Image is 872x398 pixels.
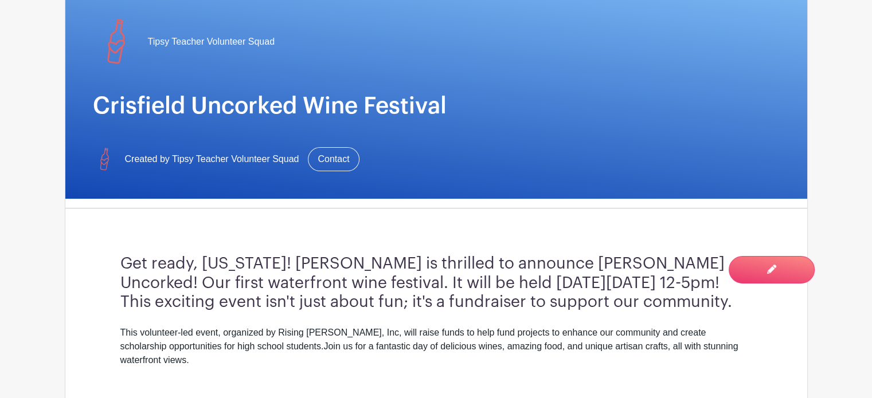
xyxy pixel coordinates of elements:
div: This volunteer-led event, organized by Rising [PERSON_NAME], Inc, will raise funds to help fund p... [120,326,752,381]
a: Contact [308,147,359,171]
img: square%20logo.png [93,148,116,171]
img: square%20logo.png [93,19,139,65]
h3: Get ready, [US_STATE]! [PERSON_NAME] is thrilled to announce [PERSON_NAME] Uncorked! Our first wa... [120,254,752,312]
span: Created by Tipsy Teacher Volunteer Squad [125,152,299,166]
h1: Crisfield Uncorked Wine Festival [93,92,780,120]
span: Tipsy Teacher Volunteer Squad [148,35,275,49]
